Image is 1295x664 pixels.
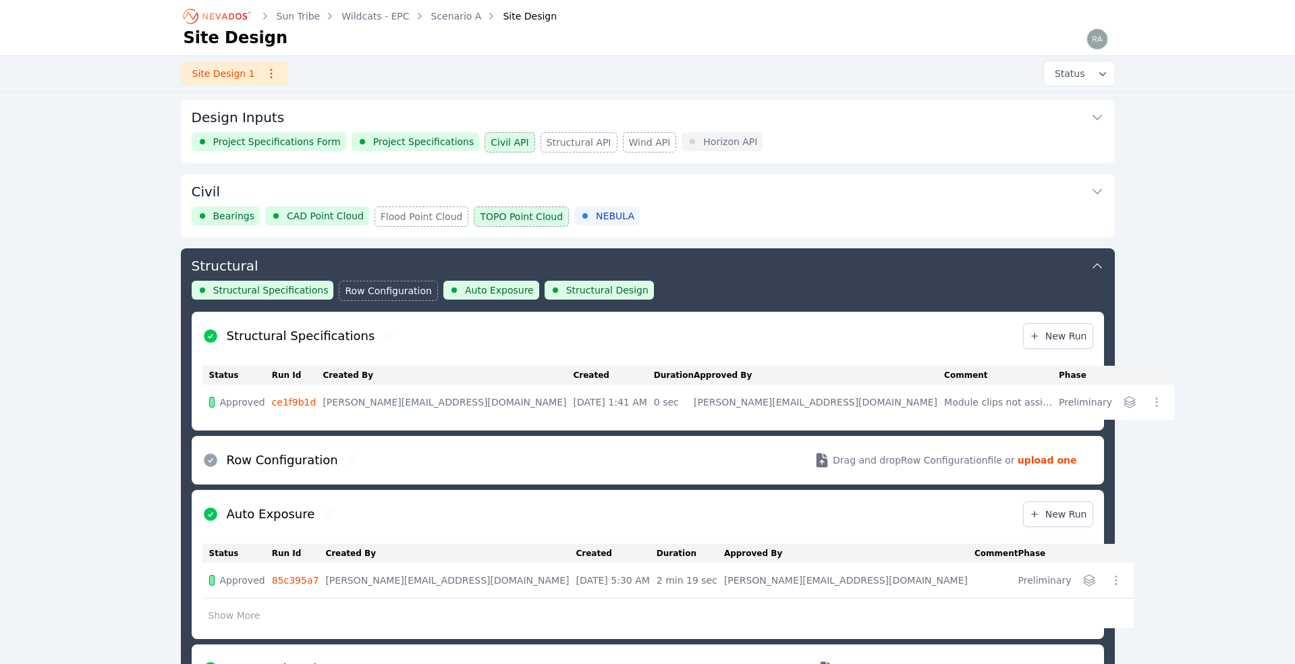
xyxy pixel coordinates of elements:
a: Wildcats - EPC [341,9,409,23]
th: Comment [944,366,1059,385]
h2: Auto Exposure [227,505,315,524]
span: Wind API [629,136,671,149]
div: Preliminary [1059,395,1112,409]
div: Site Design [484,9,557,23]
span: Structural Specifications [213,283,329,297]
button: Structural [192,248,1104,281]
button: Design Inputs [192,100,1104,132]
th: Comment [974,544,1018,563]
div: Preliminary [1018,574,1071,587]
img: raymond.aber@nevados.solar [1086,28,1108,50]
th: Run Id [272,544,326,563]
button: Status [1044,61,1115,86]
div: Design InputsProject Specifications FormProject SpecificationsCivil APIStructural APIWind APIHori... [181,100,1115,163]
span: Project Specifications [373,135,474,148]
span: Row Configuration [345,284,432,298]
span: Drag and drop Row Configuration file or [833,453,1015,467]
h3: Civil [192,182,220,201]
div: Module clips not assigned yet; bidirectional stow is valid [944,395,1052,409]
th: Approved By [724,544,974,563]
h3: Structural [192,256,258,275]
h2: Structural Specifications [227,327,375,345]
td: [DATE] 1:41 AM [573,385,653,420]
div: 2 min 19 sec [657,574,717,587]
span: Structural API [547,136,611,149]
span: Approved [220,395,265,409]
th: Duration [654,366,694,385]
nav: Breadcrumb [184,5,557,27]
button: Drag and dropRow Configurationfile or upload one [798,441,1093,479]
span: Auto Exposure [465,283,534,297]
a: Sun Tribe [277,9,321,23]
div: CivilBearingsCAD Point CloudFlood Point CloudTOPO Point CloudNEBULA [181,174,1115,238]
th: Phase [1018,544,1078,563]
td: [PERSON_NAME][EMAIL_ADDRESS][DOMAIN_NAME] [323,385,573,420]
span: Project Specifications Form [213,135,341,148]
a: Scenario A [431,9,482,23]
button: Show More [202,603,267,628]
th: Created By [325,544,576,563]
span: Bearings [213,209,255,223]
th: Status [202,366,272,385]
a: ce1f9b1d [272,397,316,408]
th: Status [202,544,272,563]
a: New Run [1023,501,1093,527]
h1: Site Design [184,27,288,49]
span: CAD Point Cloud [287,209,364,223]
h2: Row Configuration [227,451,338,470]
td: [PERSON_NAME][EMAIL_ADDRESS][DOMAIN_NAME] [724,563,974,599]
a: New Run [1023,323,1093,349]
th: Created By [323,366,573,385]
th: Created [576,544,656,563]
td: [DATE] 5:30 AM [576,563,656,599]
a: 85c395a7 [272,575,319,586]
strong: upload one [1018,453,1077,467]
th: Run Id [272,366,323,385]
th: Phase [1059,366,1119,385]
th: Approved By [694,366,944,385]
span: Horizon API [703,135,757,148]
button: Civil [192,174,1104,206]
td: [PERSON_NAME][EMAIL_ADDRESS][DOMAIN_NAME] [694,385,944,420]
a: Site Design 1 [181,61,288,86]
th: Created [573,366,653,385]
h3: Design Inputs [192,108,285,127]
span: NEBULA [596,209,634,223]
span: Structural Design [566,283,649,297]
span: New Run [1029,329,1087,343]
div: 0 sec [654,395,687,409]
span: TOPO Point Cloud [480,210,563,223]
span: Flood Point Cloud [381,210,463,223]
span: Civil API [491,136,528,149]
span: Approved [220,574,265,587]
span: Status [1049,67,1085,80]
td: [PERSON_NAME][EMAIL_ADDRESS][DOMAIN_NAME] [325,563,576,599]
span: New Run [1029,507,1087,521]
th: Duration [657,544,724,563]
